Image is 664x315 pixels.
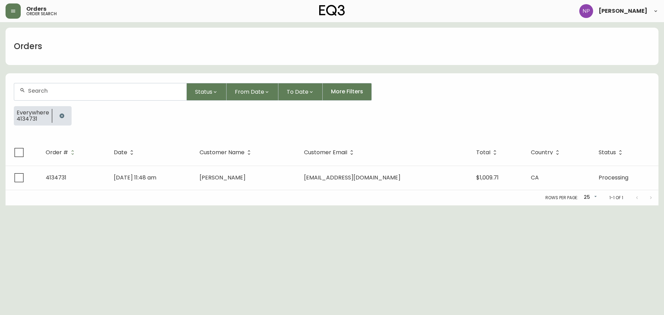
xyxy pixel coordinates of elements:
[304,150,347,155] span: Customer Email
[599,174,628,182] span: Processing
[531,149,562,156] span: Country
[476,174,499,182] span: $1,009.71
[599,8,647,14] span: [PERSON_NAME]
[227,83,278,101] button: From Date
[304,174,400,182] span: [EMAIL_ADDRESS][DOMAIN_NAME]
[195,87,212,96] span: Status
[187,83,227,101] button: Status
[200,149,253,156] span: Customer Name
[609,195,623,201] p: 1-1 of 1
[579,4,593,18] img: 50f1e64a3f95c89b5c5247455825f96f
[114,149,136,156] span: Date
[28,87,181,94] input: Search
[26,12,57,16] h5: order search
[26,6,46,12] span: Orders
[287,87,308,96] span: To Date
[545,195,578,201] p: Rows per page:
[304,149,356,156] span: Customer Email
[476,149,499,156] span: Total
[278,83,323,101] button: To Date
[531,174,539,182] span: CA
[200,150,245,155] span: Customer Name
[46,174,66,182] span: 4134731
[319,5,345,16] img: logo
[46,149,77,156] span: Order #
[323,83,372,101] button: More Filters
[476,150,490,155] span: Total
[581,192,598,203] div: 25
[17,116,49,122] span: 4134731
[114,174,156,182] span: [DATE] 11:48 am
[531,150,553,155] span: Country
[235,87,264,96] span: From Date
[200,174,246,182] span: [PERSON_NAME]
[14,40,42,52] h1: Orders
[599,150,616,155] span: Status
[599,149,625,156] span: Status
[114,150,127,155] span: Date
[331,88,363,95] span: More Filters
[46,150,68,155] span: Order #
[17,110,49,116] span: Everywhere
